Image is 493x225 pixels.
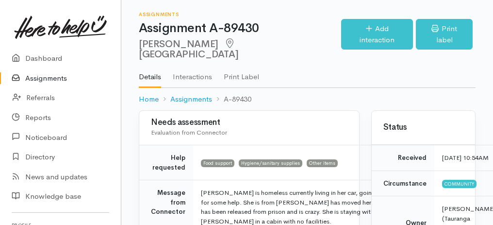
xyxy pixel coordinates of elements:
span: Community [442,180,477,188]
time: [DATE] 10:54AM [442,154,489,162]
span: [GEOGRAPHIC_DATA] [139,37,238,60]
a: Assignments [170,94,212,105]
a: Add interaction [341,19,413,50]
a: Details [139,60,161,88]
td: Received [372,145,434,171]
span: Other items [307,159,338,167]
span: Food support [201,159,234,167]
a: Print Label [224,60,259,87]
span: Evaluation from Connector [151,128,227,137]
h3: Status [383,123,463,132]
h2: [PERSON_NAME] [139,38,341,60]
td: Circumstance [372,171,434,196]
h3: Needs assessment [151,118,347,127]
nav: breadcrumb [139,88,476,111]
h6: Assignments [139,12,341,17]
a: Interactions [173,60,212,87]
li: A-89430 [212,94,251,105]
a: Home [139,94,159,105]
a: Print label [416,19,473,50]
h1: Assignment A-89430 [139,21,341,35]
td: Help requested [139,145,193,180]
span: Hygiene/sanitary supplies [239,159,302,167]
